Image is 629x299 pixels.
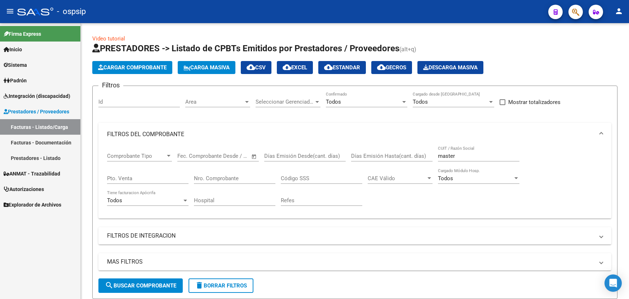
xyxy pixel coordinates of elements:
[183,64,230,71] span: Carga Masiva
[324,64,360,71] span: Estandar
[241,61,271,74] button: CSV
[247,64,266,71] span: CSV
[98,123,611,146] mat-expansion-panel-header: FILTROS DEL COMPROBANTE
[98,146,611,218] div: FILTROS DEL COMPROBANTE
[6,7,14,16] mat-icon: menu
[277,61,313,74] button: EXCEL
[324,63,333,71] mat-icon: cloud_download
[604,274,622,292] div: Open Intercom Messenger
[4,45,22,53] span: Inicio
[399,46,416,53] span: (alt+q)
[4,30,41,38] span: Firma Express
[98,80,123,90] h3: Filtros
[57,4,86,19] span: - ospsip
[4,77,27,84] span: Padrón
[326,99,341,105] span: Todos
[98,227,611,244] mat-expansion-panel-header: FILTROS DE INTEGRACION
[98,253,611,270] mat-expansion-panel-header: MAS FILTROS
[318,61,366,74] button: Estandar
[4,170,60,178] span: ANMAT - Trazabilidad
[107,197,122,204] span: Todos
[107,153,165,159] span: Comprobante Tipo
[185,99,244,105] span: Area
[247,63,255,71] mat-icon: cloud_download
[438,175,453,182] span: Todos
[195,282,247,289] span: Borrar Filtros
[92,61,172,74] button: Cargar Comprobante
[4,108,69,116] span: Prestadores / Proveedores
[107,232,594,240] mat-panel-title: FILTROS DE INTEGRACION
[107,258,594,266] mat-panel-title: MAS FILTROS
[105,282,176,289] span: Buscar Comprobante
[177,153,207,159] input: Fecha inicio
[371,61,412,74] button: Gecros
[368,175,426,182] span: CAE Válido
[283,63,291,71] mat-icon: cloud_download
[189,278,253,293] button: Borrar Filtros
[417,61,483,74] app-download-masive: Descarga masiva de comprobantes (adjuntos)
[98,278,183,293] button: Buscar Comprobante
[4,201,61,209] span: Explorador de Archivos
[423,64,478,71] span: Descarga Masiva
[283,64,307,71] span: EXCEL
[92,43,399,53] span: PRESTADORES -> Listado de CPBTs Emitidos por Prestadores / Proveedores
[178,61,235,74] button: Carga Masiva
[377,63,386,71] mat-icon: cloud_download
[377,64,406,71] span: Gecros
[4,185,44,193] span: Autorizaciones
[105,281,114,290] mat-icon: search
[195,281,204,290] mat-icon: delete
[256,99,314,105] span: Seleccionar Gerenciador
[250,152,258,161] button: Open calendar
[417,61,483,74] button: Descarga Masiva
[508,98,561,107] span: Mostrar totalizadores
[98,64,167,71] span: Cargar Comprobante
[615,7,623,16] mat-icon: person
[92,35,125,42] a: Video tutorial
[213,153,248,159] input: Fecha fin
[107,130,594,138] mat-panel-title: FILTROS DEL COMPROBANTE
[4,61,27,69] span: Sistema
[413,99,428,105] span: Todos
[4,92,70,100] span: Integración (discapacidad)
